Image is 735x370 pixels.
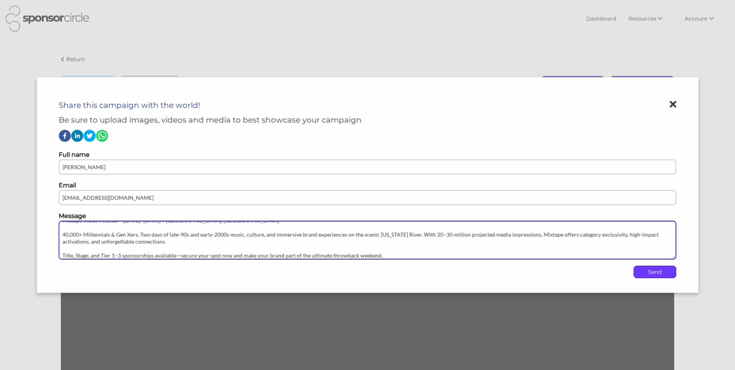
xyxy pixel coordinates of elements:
input: Enter your name here. Ex. Joe Smith [59,159,676,175]
button: twitter [84,130,96,144]
h3: Be sure to upload images, videos and media to best showcase your campaign [59,114,676,126]
button: facebook [59,130,71,144]
p: Send [634,266,676,278]
button: linkedin [71,130,84,144]
label: Message [59,211,676,221]
button: whatsapp [96,130,108,144]
label: Full name [59,150,676,159]
input: Enter your email here. Ex. joesmith@example.com [59,190,676,205]
h3: Share this campaign with the world! [59,99,676,111]
label: Email [59,181,676,190]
